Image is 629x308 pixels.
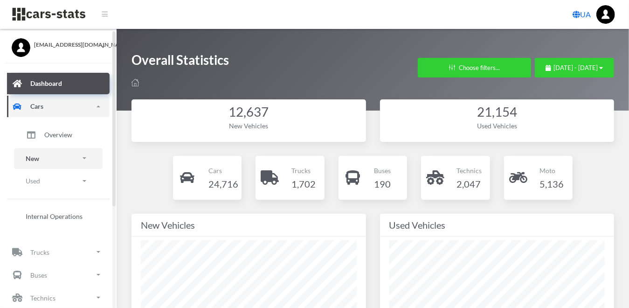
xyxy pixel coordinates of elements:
[34,41,105,49] span: [EMAIL_ADDRESS][DOMAIN_NAME]
[7,264,110,286] a: Buses
[12,7,86,21] img: navbar brand
[14,123,103,147] a: Overview
[389,121,605,131] div: Used Vehicles
[14,170,103,191] a: Used
[7,241,110,263] a: Trucks
[208,165,238,176] p: Cars
[457,176,482,191] h4: 2,047
[7,73,110,94] a: Dashboard
[26,175,40,187] p: Used
[291,165,316,176] p: Trucks
[30,246,49,258] p: Trucks
[554,64,598,71] span: [DATE] - [DATE]
[208,176,238,191] h4: 24,716
[30,77,62,89] p: Dashboard
[14,207,103,226] a: Internal Operations
[535,58,614,77] button: [DATE] - [DATE]
[14,148,103,169] a: New
[374,176,391,191] h4: 190
[7,96,110,117] a: Cars
[389,217,605,232] div: Used Vehicles
[131,51,229,73] h1: Overall Statistics
[389,103,605,121] div: 21,154
[418,58,531,77] button: Choose filters...
[44,130,72,140] span: Overview
[30,292,55,304] p: Technics
[374,165,391,176] p: Buses
[539,176,564,191] h4: 5,136
[569,5,594,24] a: UA
[539,165,564,176] p: Moto
[26,153,39,164] p: New
[12,38,105,49] a: [EMAIL_ADDRESS][DOMAIN_NAME]
[141,103,357,121] div: 12,637
[596,5,615,24] img: ...
[141,121,357,131] div: New Vehicles
[457,165,482,176] p: Technics
[291,176,316,191] h4: 1,702
[30,269,47,281] p: Buses
[26,211,83,221] span: Internal Operations
[141,217,357,232] div: New Vehicles
[30,100,43,112] p: Cars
